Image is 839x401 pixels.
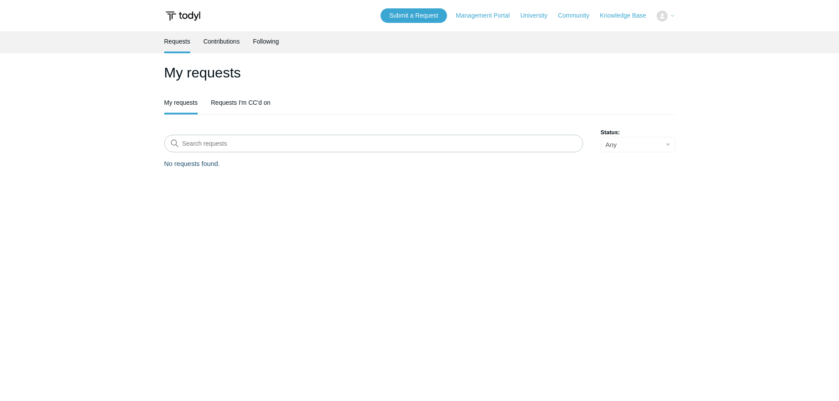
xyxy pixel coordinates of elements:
a: Requests [164,31,190,52]
a: Community [558,11,598,20]
a: Following [253,31,279,52]
a: Knowledge Base [600,11,655,20]
p: No requests found. [164,159,675,169]
a: Requests I'm CC'd on [211,92,270,113]
a: Submit a Request [381,8,447,23]
a: My requests [164,92,198,113]
a: University [520,11,556,20]
label: Status: [601,128,675,137]
a: Contributions [203,31,240,52]
input: Search requests [164,135,583,152]
a: Management Portal [456,11,518,20]
img: Todyl Support Center Help Center home page [164,8,202,24]
h1: My requests [164,62,675,83]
